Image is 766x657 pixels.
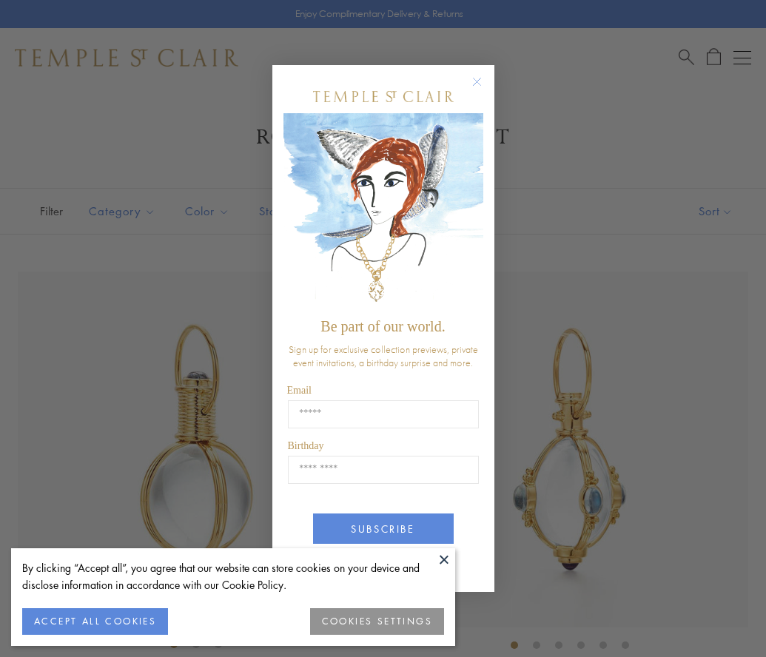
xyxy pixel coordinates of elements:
div: By clicking “Accept all”, you agree that our website can store cookies on your device and disclos... [22,559,444,593]
button: ACCEPT ALL COOKIES [22,608,168,635]
span: Be part of our world. [320,318,445,334]
button: Close dialog [475,80,494,98]
span: Sign up for exclusive collection previews, private event invitations, a birthday surprise and more. [289,343,478,369]
img: c4a9eb12-d91a-4d4a-8ee0-386386f4f338.jpeg [283,113,483,311]
button: COOKIES SETTINGS [310,608,444,635]
span: Birthday [288,440,324,451]
img: Temple St. Clair [313,91,454,102]
button: SUBSCRIBE [313,513,454,544]
span: Email [287,385,312,396]
input: Email [288,400,479,428]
